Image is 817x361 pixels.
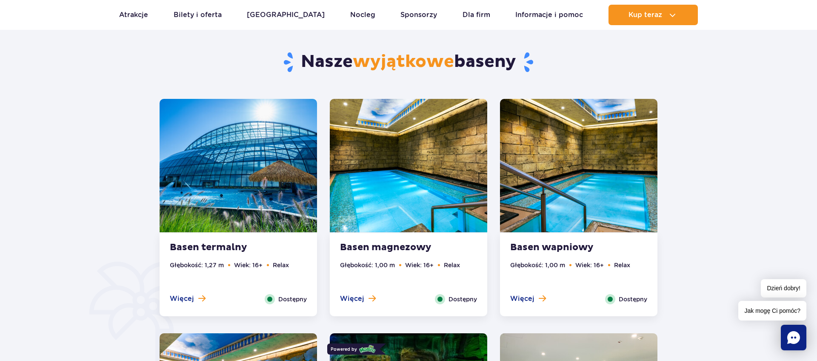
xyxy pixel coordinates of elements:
[234,260,263,270] li: Wiek: 16+
[119,5,148,25] a: Atrakcje
[350,5,375,25] a: Nocleg
[761,279,806,297] span: Dzień dobry!
[327,344,380,355] div: Powered by
[160,99,317,232] img: Thermal pool
[340,294,376,303] button: Więcej
[247,5,325,25] a: [GEOGRAPHIC_DATA]
[353,51,454,72] span: wyjątkowe
[400,5,437,25] a: Sponsorzy
[340,260,395,270] li: Głębokość: 1,00 m
[619,295,647,304] span: Dostępny
[359,344,376,354] img: Mamba logo
[608,5,698,25] button: Kup teraz
[500,99,657,232] img: Calcium Pool
[510,260,565,270] li: Głębokość: 1,00 m
[170,294,194,303] span: Więcej
[781,325,806,350] div: Chat
[170,242,273,254] strong: Basen termalny
[448,295,477,304] span: Dostępny
[340,242,443,254] strong: Basen magnezowy
[340,294,364,303] span: Więcej
[170,294,206,303] button: Więcej
[510,294,546,303] button: Więcej
[463,5,490,25] a: Dla firm
[510,294,534,303] span: Więcej
[405,260,434,270] li: Wiek: 16+
[170,260,224,270] li: Głębokość: 1,27 m
[273,260,289,270] li: Relax
[160,51,658,73] h2: Nasze baseny
[444,260,460,270] li: Relax
[510,242,613,254] strong: Basen wapniowy
[330,99,487,232] img: Magnesium Pool
[278,295,307,304] span: Dostępny
[738,301,806,321] span: Jak mogę Ci pomóc?
[515,5,583,25] a: Informacje i pomoc
[614,260,630,270] li: Relax
[575,260,604,270] li: Wiek: 16+
[174,5,222,25] a: Bilety i oferta
[628,11,662,19] span: Kup teraz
